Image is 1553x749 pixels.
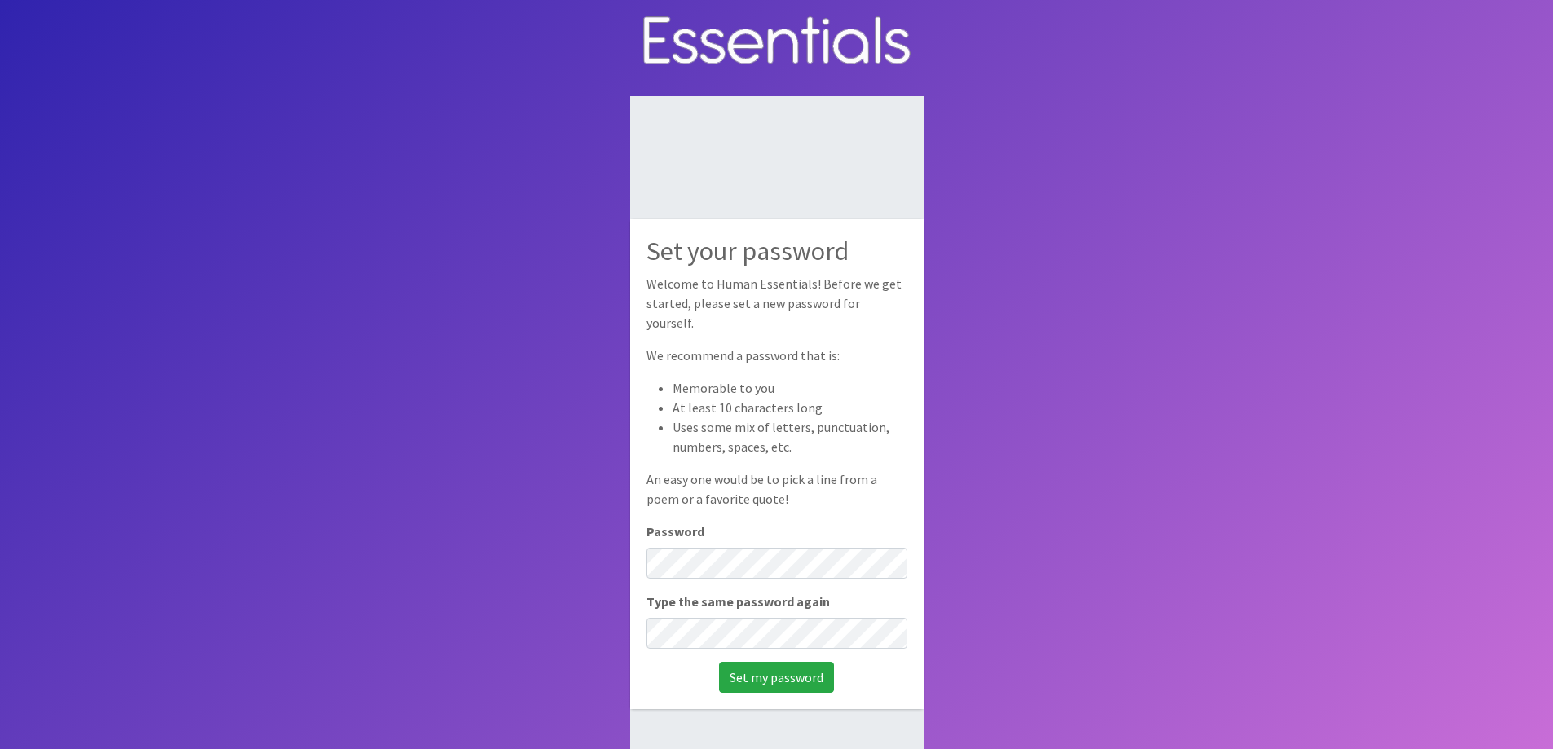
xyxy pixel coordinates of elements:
[719,662,834,693] input: Set my password
[673,417,907,456] li: Uses some mix of letters, punctuation, numbers, spaces, etc.
[673,378,907,398] li: Memorable to you
[646,346,907,365] p: We recommend a password that is:
[673,398,907,417] li: At least 10 characters long
[646,274,907,333] p: Welcome to Human Essentials! Before we get started, please set a new password for yourself.
[646,236,907,267] h2: Set your password
[646,592,830,611] label: Type the same password again
[646,522,704,541] label: Password
[646,469,907,509] p: An easy one would be to pick a line from a poem or a favorite quote!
